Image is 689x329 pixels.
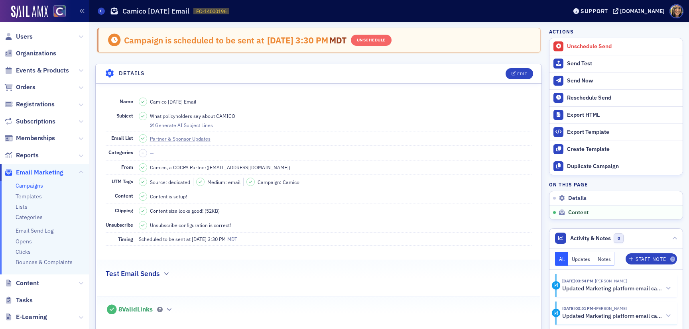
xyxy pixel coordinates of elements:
a: View Homepage [48,5,66,19]
span: E-Learning [16,313,47,321]
a: Clicks [16,248,31,255]
div: Support [581,8,608,15]
span: Camico, a COCPA Partner ( [EMAIL_ADDRESS][DOMAIN_NAME] ) [150,164,290,171]
time: 8/17/2025 03:54 PM [562,278,593,284]
span: EC-14000196 [196,8,226,15]
span: Lauren Standiford [593,278,627,284]
h4: On this page [549,181,683,188]
span: Scheduled to be sent at [139,235,191,243]
span: UTM Tags [112,178,133,184]
span: Memberships [16,134,55,143]
span: — [150,150,154,156]
span: Profile [669,4,683,18]
a: Events & Products [4,66,69,75]
span: Unsubscribe configuration is correct! [150,221,231,229]
div: Activity [552,281,560,290]
span: Activity & Notes [570,234,611,243]
span: Content [16,279,39,288]
a: Templates [16,193,42,200]
a: Email Send Log [16,227,53,234]
button: Duplicate Campaign [549,158,683,175]
button: All [555,252,569,266]
a: Content [4,279,39,288]
div: Staff Note [636,257,666,261]
button: Unschedule Send [549,38,683,55]
span: Source: dedicated [150,178,190,186]
button: Updated Marketing platform email campaign: Camico [DATE] Email [562,312,671,320]
a: Memberships [4,134,55,143]
button: Reschedule Send [549,89,683,106]
button: Edit [506,68,533,79]
a: Email Marketing [4,168,63,177]
span: Email List [111,135,133,141]
span: Medium: email [207,178,240,186]
span: Lauren Standiford [593,305,627,311]
h4: Actions [549,28,574,35]
span: MDT [226,236,237,242]
div: Edit [517,72,527,76]
span: Camico [DATE] Email [150,98,196,105]
button: Send Test [549,55,683,72]
a: Categories [16,213,43,221]
button: Staff Note [626,253,677,264]
a: Users [4,32,33,41]
span: From [121,164,133,170]
h5: Updated Marketing platform email campaign: Camico [DATE] Email [562,313,662,320]
div: Activity [552,309,560,317]
span: Tasks [16,296,33,305]
span: [DATE] [192,236,208,242]
a: Partner & Sponsor Updates [150,135,218,142]
span: Subject [116,112,133,119]
h5: Updated Marketing platform email campaign: Camico [DATE] Email [562,285,662,292]
span: Campaign: Camico [258,178,299,186]
a: Export HTML [549,106,683,123]
span: Name [120,98,133,104]
div: Unschedule Send [567,43,679,50]
span: Content [568,209,589,216]
a: Create Template [549,141,683,158]
span: Subscriptions [16,117,55,126]
a: E-Learning [4,313,47,321]
span: Unsubscribe [106,221,133,228]
div: Send Now [567,77,679,84]
div: [DOMAIN_NAME] [620,8,665,15]
span: Users [16,32,33,41]
span: 8 Valid Links [118,305,153,313]
img: SailAMX [53,5,66,18]
div: Generate AI Subject Lines [155,123,213,127]
a: Tasks [4,296,33,305]
span: Reports [16,151,39,160]
div: Campaign is scheduled to be sent at [124,35,264,45]
span: Orders [16,83,35,92]
button: Updates [568,252,594,266]
span: What policyholders say about CAMICO [150,112,235,119]
span: Timing [118,236,133,242]
a: Subscriptions [4,117,55,126]
button: [DOMAIN_NAME] [613,8,667,14]
span: Content [115,192,133,199]
div: Create Template [567,146,679,153]
h1: Camico [DATE] Email [122,6,189,16]
a: Registrations [4,100,55,109]
div: Send Test [567,60,679,67]
span: – [142,150,144,156]
h2: Test Email Sends [106,268,160,279]
a: Orders [4,83,35,92]
span: Categories [108,149,133,155]
span: 3:30 PM [295,35,328,46]
span: Email Marketing [16,168,63,177]
div: Reschedule Send [567,94,679,102]
div: Duplicate Campaign [567,163,679,170]
button: Updated Marketing platform email campaign: Camico [DATE] Email [562,284,671,293]
a: Bounces & Complaints [16,258,73,266]
span: Events & Products [16,66,69,75]
img: SailAMX [11,6,48,18]
span: Registrations [16,100,55,109]
a: Campaigns [16,182,43,189]
button: Send Now [549,72,683,89]
div: Export Template [567,129,679,136]
span: Details [568,195,587,202]
span: 0 [614,233,624,243]
span: Content is setup! [150,193,187,200]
